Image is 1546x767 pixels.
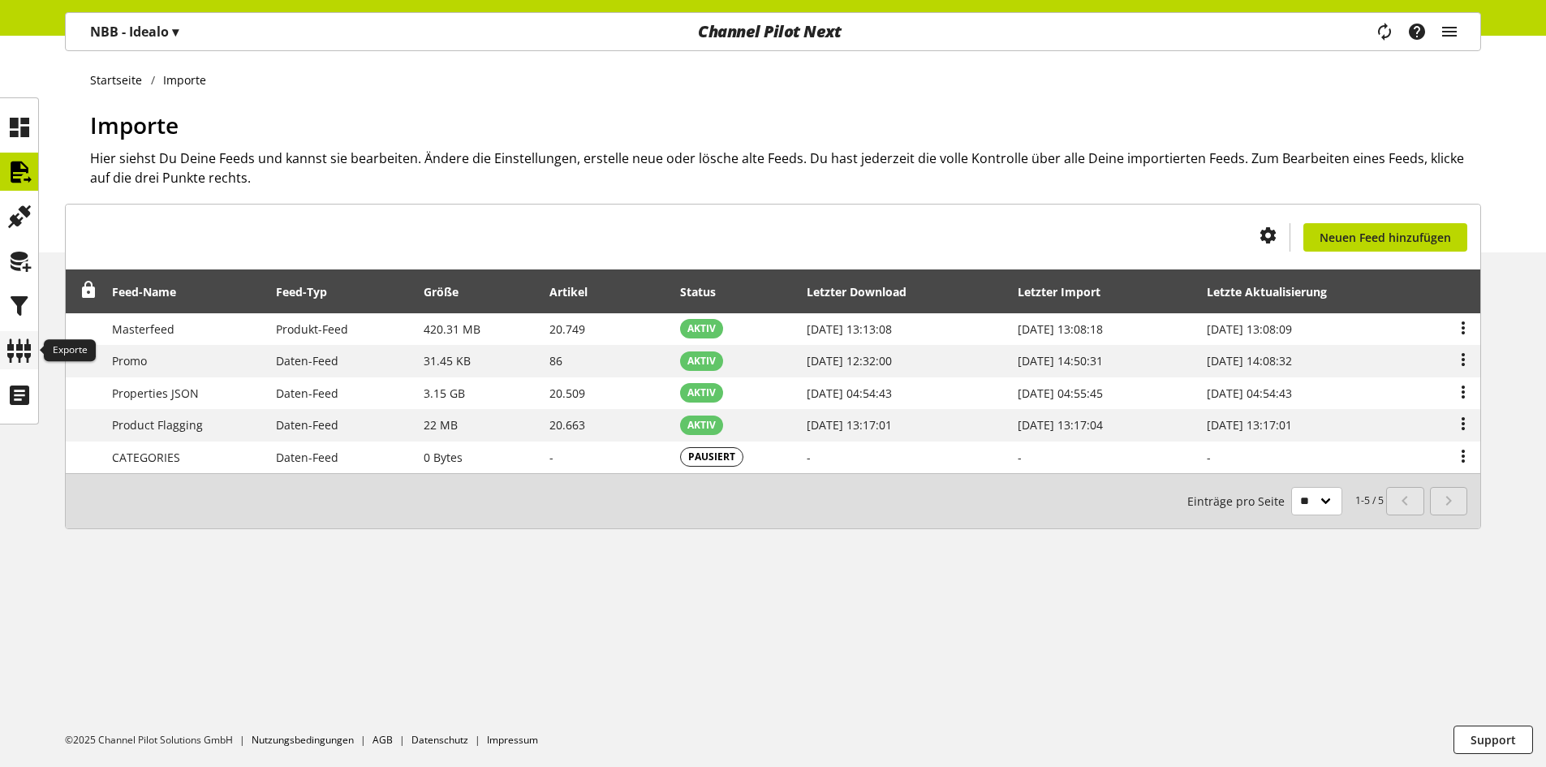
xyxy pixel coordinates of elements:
[1018,386,1103,401] span: [DATE] 04:55:45
[276,283,343,300] div: Feed-Typ
[1018,450,1022,465] span: -
[90,22,179,41] p: NBB - Idealo
[1207,417,1292,433] span: [DATE] 13:17:01
[276,417,338,433] span: Daten-Feed
[1207,386,1292,401] span: [DATE] 04:54:43
[549,386,585,401] span: 20.509
[276,353,338,368] span: Daten-Feed
[112,450,180,465] span: CATEGORIES
[90,71,151,88] a: Startseite
[549,283,604,300] div: Artikel
[807,386,892,401] span: [DATE] 04:54:43
[65,12,1481,51] nav: main navigation
[424,321,480,337] span: 420.31 MB
[1207,353,1292,368] span: [DATE] 14:08:32
[807,353,892,368] span: [DATE] 12:32:00
[1303,223,1467,252] a: Neuen Feed hinzufügen
[687,418,716,433] span: AKTIV
[65,733,252,748] li: ©2025 Channel Pilot Solutions GmbH
[1018,417,1103,433] span: [DATE] 13:17:04
[1018,353,1103,368] span: [DATE] 14:50:31
[688,450,735,464] span: PAUSIERT
[424,386,465,401] span: 3.15 GB
[373,733,393,747] a: AGB
[1471,731,1516,748] span: Support
[1187,493,1291,510] span: Einträge pro Seite
[424,450,463,465] span: 0 Bytes
[276,450,338,465] span: Daten-Feed
[807,283,923,300] div: Letzter Download
[549,353,562,368] span: 86
[549,417,585,433] span: 20.663
[112,353,147,368] span: Promo
[1207,450,1211,465] span: -
[424,417,458,433] span: 22 MB
[687,354,716,368] span: AKTIV
[411,733,468,747] a: Datenschutz
[112,321,174,337] span: Masterfeed
[680,283,732,300] div: Status
[44,339,96,362] div: Exporte
[487,733,538,747] a: Impressum
[424,353,471,368] span: 31.45 KB
[424,283,475,300] div: Größe
[276,386,338,401] span: Daten-Feed
[276,321,348,337] span: Produkt-Feed
[807,321,892,337] span: [DATE] 13:13:08
[112,283,192,300] div: Feed-Name
[112,386,199,401] span: Properties JSON
[1320,229,1451,246] span: Neuen Feed hinzufügen
[80,282,97,299] span: Entsperren, um Zeilen neu anzuordnen
[1018,283,1117,300] div: Letzter Import
[1187,487,1384,515] small: 1-5 / 5
[112,417,203,433] span: Product Flagging
[687,321,716,336] span: AKTIV
[90,110,179,140] span: Importe
[1207,283,1343,300] div: Letzte Aktualisierung
[807,417,892,433] span: [DATE] 13:17:01
[549,321,585,337] span: 20.749
[172,23,179,41] span: ▾
[1018,321,1103,337] span: [DATE] 13:08:18
[807,450,811,465] span: -
[1453,726,1533,754] button: Support
[90,149,1481,187] h2: Hier siehst Du Deine Feeds und kannst sie bearbeiten. Ändere die Einstellungen, erstelle neue ode...
[549,450,553,465] span: -
[687,386,716,400] span: AKTIV
[75,282,97,302] div: Entsperren, um Zeilen neu anzuordnen
[252,733,354,747] a: Nutzungsbedingungen
[1207,321,1292,337] span: [DATE] 13:08:09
